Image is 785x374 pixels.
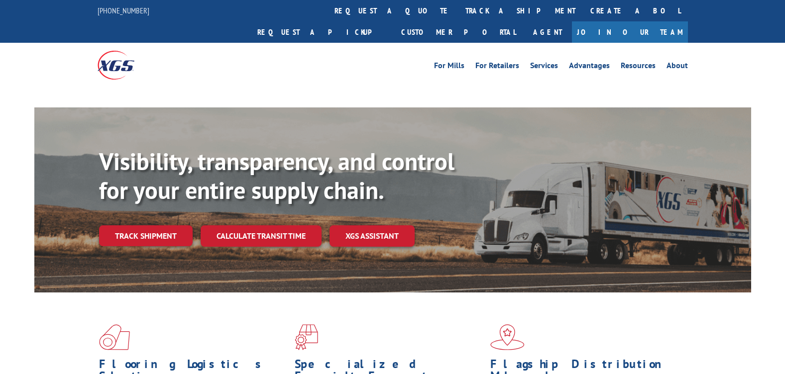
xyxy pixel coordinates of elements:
[434,62,464,73] a: For Mills
[530,62,558,73] a: Services
[99,146,454,205] b: Visibility, transparency, and control for your entire supply chain.
[250,21,394,43] a: Request a pickup
[475,62,519,73] a: For Retailers
[201,225,322,247] a: Calculate transit time
[569,62,610,73] a: Advantages
[490,324,525,350] img: xgs-icon-flagship-distribution-model-red
[394,21,523,43] a: Customer Portal
[523,21,572,43] a: Agent
[330,225,415,247] a: XGS ASSISTANT
[99,225,193,246] a: Track shipment
[667,62,688,73] a: About
[295,324,318,350] img: xgs-icon-focused-on-flooring-red
[99,324,130,350] img: xgs-icon-total-supply-chain-intelligence-red
[621,62,656,73] a: Resources
[572,21,688,43] a: Join Our Team
[98,5,149,15] a: [PHONE_NUMBER]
